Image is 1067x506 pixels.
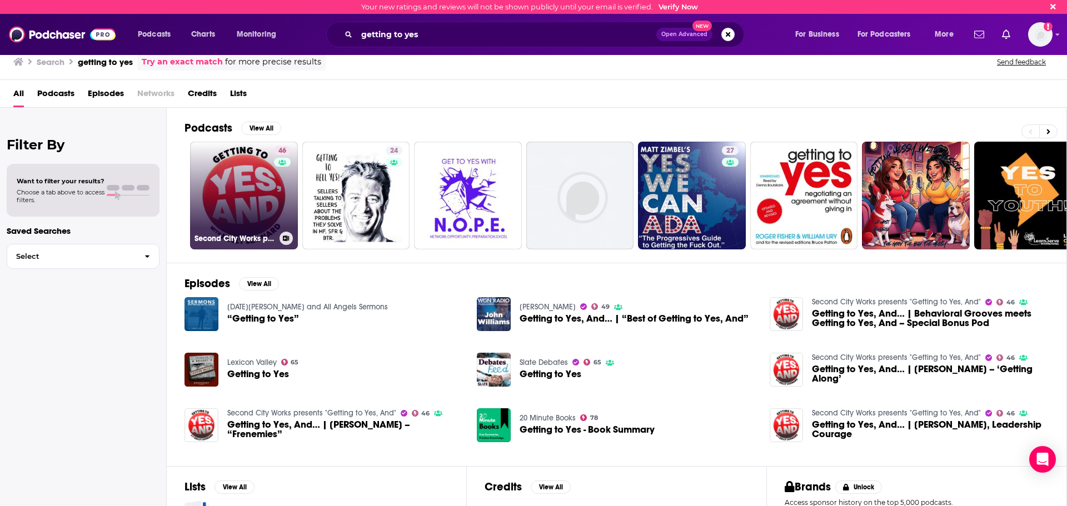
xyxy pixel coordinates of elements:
[1044,22,1053,31] svg: Email not verified
[7,253,136,260] span: Select
[7,137,159,153] h2: Filter By
[477,297,511,331] img: Getting to Yes, And… | “Best of Getting to Yes, And”
[485,480,522,494] h2: Credits
[850,26,927,43] button: open menu
[1006,355,1015,360] span: 46
[188,84,217,107] a: Credits
[185,121,232,135] h2: Podcasts
[996,354,1015,361] a: 46
[191,27,215,42] span: Charts
[601,304,610,309] span: 49
[390,146,398,157] span: 24
[590,415,598,420] span: 78
[17,188,104,204] span: Choose a tab above to access filters.
[477,353,511,387] img: Getting to Yes
[520,413,576,423] a: 20 Minute Books
[770,408,804,442] a: Getting to Yes, And… | Drew Dudley, Leadership Courage
[531,480,571,494] button: View All
[225,56,321,68] span: for more precise results
[185,480,206,494] h2: Lists
[857,27,911,42] span: For Podcasters
[661,32,707,37] span: Open Advanced
[274,146,291,155] a: 46
[812,420,1049,439] span: Getting to Yes, And… | [PERSON_NAME], Leadership Courage
[1028,22,1053,47] span: Logged in as celadonmarketing
[138,27,171,42] span: Podcasts
[659,3,698,11] a: Verify Now
[1029,446,1056,473] div: Open Intercom Messenger
[37,57,64,67] h3: Search
[722,146,739,155] a: 27
[357,26,656,43] input: Search podcasts, credits, & more...
[594,360,601,365] span: 65
[970,25,989,44] a: Show notifications dropdown
[421,411,430,416] span: 46
[227,302,388,312] a: Saint Michael and All Angels Sermons
[185,408,218,442] img: Getting to Yes, And… | Ken Auletta – “Frenemies”
[185,297,218,331] img: “Getting to Yes”
[584,359,601,365] a: 65
[88,84,124,107] a: Episodes
[520,369,581,379] a: Getting to Yes
[37,84,74,107] a: Podcasts
[7,226,159,236] p: Saved Searches
[1006,411,1015,416] span: 46
[520,302,576,312] a: John Williams
[785,480,831,494] h2: Brands
[812,420,1049,439] a: Getting to Yes, And… | Drew Dudley, Leadership Courage
[998,25,1015,44] a: Show notifications dropdown
[227,369,289,379] a: Getting to Yes
[185,480,255,494] a: ListsView All
[412,410,430,417] a: 46
[302,142,410,249] a: 24
[477,408,511,442] img: Getting to Yes - Book Summary
[770,297,804,331] img: Getting to Yes, And… | Behavioral Grooves meets Getting to Yes, And – Special Bonus Pod
[185,277,279,290] a: EpisodesView All
[281,359,299,365] a: 65
[485,480,571,494] a: CreditsView All
[137,84,174,107] span: Networks
[237,27,276,42] span: Monitoring
[994,57,1049,67] button: Send feedback
[656,28,712,41] button: Open AdvancedNew
[142,56,223,68] a: Try an exact match
[1028,22,1053,47] button: Show profile menu
[9,24,116,45] a: Podchaser - Follow, Share and Rate Podcasts
[7,244,159,269] button: Select
[580,414,598,421] a: 78
[770,353,804,387] img: Getting to Yes, And… | Amy Gallo – ‘Getting Along’
[291,360,298,365] span: 65
[361,3,698,11] div: Your new ratings and reviews will not be shown publicly until your email is verified.
[835,480,882,494] button: Unlock
[520,314,749,323] a: Getting to Yes, And… | “Best of Getting to Yes, And”
[935,27,954,42] span: More
[812,309,1049,328] a: Getting to Yes, And… | Behavioral Grooves meets Getting to Yes, And – Special Bonus Pod
[726,146,734,157] span: 27
[1006,300,1015,305] span: 46
[520,358,568,367] a: Slate Debates
[812,364,1049,383] a: Getting to Yes, And… | Amy Gallo – ‘Getting Along’
[227,358,277,367] a: Lexicon Valley
[230,84,247,107] a: Lists
[638,142,746,249] a: 27
[227,420,464,439] span: Getting to Yes, And… | [PERSON_NAME] – “Frenemies”
[130,26,185,43] button: open menu
[195,234,275,243] h3: Second City Works presents "Getting to Yes, And"
[996,410,1015,417] a: 46
[13,84,24,107] span: All
[927,26,968,43] button: open menu
[812,353,981,362] a: Second City Works presents "Getting to Yes, And"
[812,408,981,418] a: Second City Works presents "Getting to Yes, And"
